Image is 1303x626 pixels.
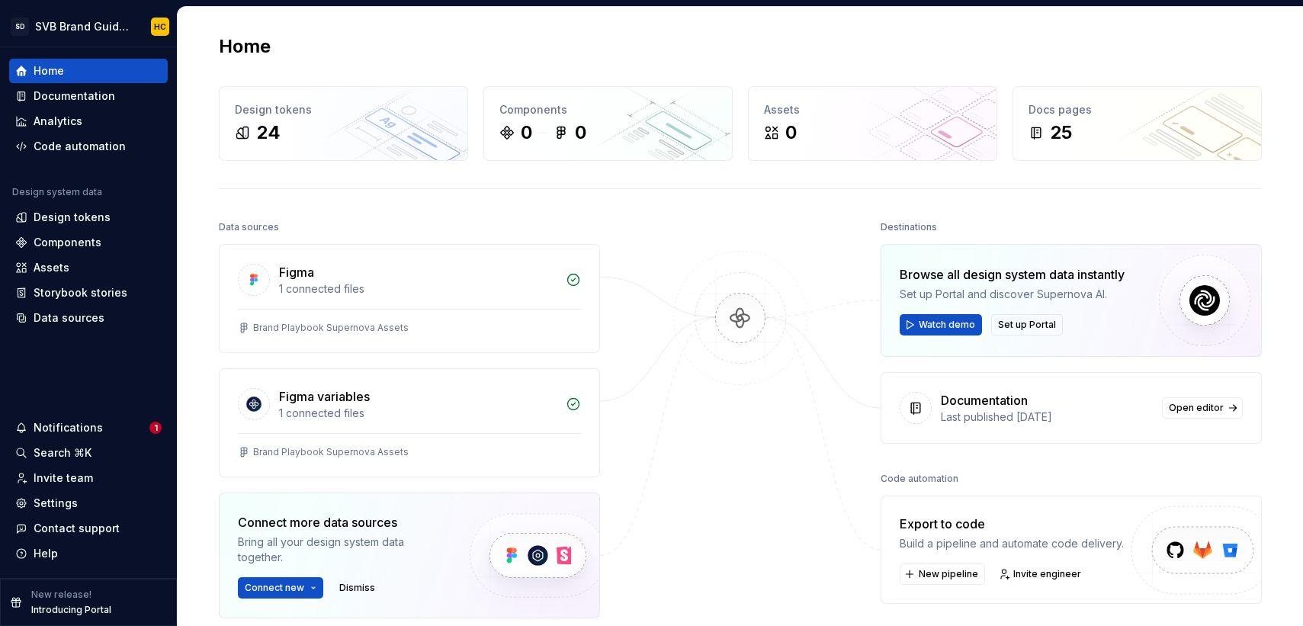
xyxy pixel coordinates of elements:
[332,577,382,599] button: Dismiss
[9,516,168,541] button: Contact support
[9,491,168,515] a: Settings
[339,582,375,594] span: Dismiss
[9,466,168,490] a: Invite team
[9,134,168,159] a: Code automation
[919,568,978,580] span: New pipeline
[9,281,168,305] a: Storybook stories
[1013,568,1081,580] span: Invite engineer
[219,368,600,477] a: Figma variables1 connected filesBrand Playbook Supernova Assets
[1162,397,1243,419] a: Open editor
[521,120,532,145] div: 0
[881,217,937,238] div: Destinations
[9,109,168,133] a: Analytics
[34,445,91,461] div: Search ⌘K
[991,314,1063,335] button: Set up Portal
[9,306,168,330] a: Data sources
[499,102,717,117] div: Components
[9,205,168,230] a: Design tokens
[900,536,1124,551] div: Build a pipeline and automate code delivery.
[34,285,127,300] div: Storybook stories
[34,114,82,129] div: Analytics
[34,546,58,561] div: Help
[31,604,111,616] p: Introducing Portal
[919,319,975,331] span: Watch demo
[11,18,29,36] div: SD
[31,589,91,601] p: New release!
[34,470,93,486] div: Invite team
[9,255,168,280] a: Assets
[256,120,281,145] div: 24
[881,468,958,490] div: Code automation
[154,21,166,33] div: HC
[994,563,1088,585] a: Invite engineer
[1050,120,1072,145] div: 25
[219,86,468,161] a: Design tokens24
[9,230,168,255] a: Components
[235,102,452,117] div: Design tokens
[483,86,733,161] a: Components00
[253,322,409,334] div: Brand Playbook Supernova Assets
[238,535,444,565] div: Bring all your design system data together.
[748,86,997,161] a: Assets0
[149,422,162,434] span: 1
[764,102,981,117] div: Assets
[9,416,168,440] button: Notifications1
[941,409,1153,425] div: Last published [DATE]
[34,88,115,104] div: Documentation
[9,541,168,566] button: Help
[575,120,586,145] div: 0
[12,186,102,198] div: Design system data
[785,120,797,145] div: 0
[219,217,279,238] div: Data sources
[34,310,104,326] div: Data sources
[219,244,600,353] a: Figma1 connected filesBrand Playbook Supernova Assets
[9,59,168,83] a: Home
[900,563,985,585] button: New pipeline
[900,515,1124,533] div: Export to code
[34,63,64,79] div: Home
[34,521,120,536] div: Contact support
[1029,102,1246,117] div: Docs pages
[35,19,133,34] div: SVB Brand Guidelines
[900,265,1125,284] div: Browse all design system data instantly
[279,387,370,406] div: Figma variables
[998,319,1056,331] span: Set up Portal
[34,420,103,435] div: Notifications
[34,496,78,511] div: Settings
[34,139,126,154] div: Code automation
[1013,86,1262,161] a: Docs pages25
[219,34,271,59] h2: Home
[900,287,1125,302] div: Set up Portal and discover Supernova AI.
[238,577,323,599] button: Connect new
[279,263,314,281] div: Figma
[279,281,557,297] div: 1 connected files
[253,446,409,458] div: Brand Playbook Supernova Assets
[9,441,168,465] button: Search ⌘K
[34,235,101,250] div: Components
[1169,402,1224,414] span: Open editor
[279,406,557,421] div: 1 connected files
[941,391,1028,409] div: Documentation
[238,513,444,531] div: Connect more data sources
[34,260,69,275] div: Assets
[245,582,304,594] span: Connect new
[34,210,111,225] div: Design tokens
[9,84,168,108] a: Documentation
[3,10,174,43] button: SDSVB Brand GuidelinesHC
[900,314,982,335] button: Watch demo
